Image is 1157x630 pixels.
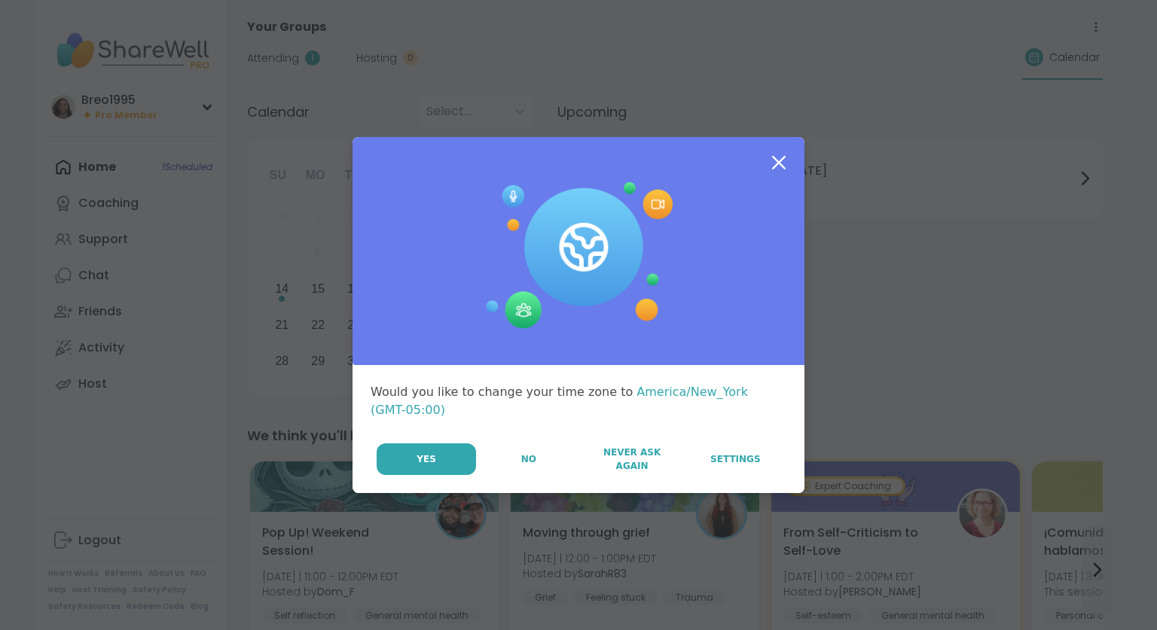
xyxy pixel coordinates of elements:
[710,452,761,466] span: Settings
[685,443,786,475] a: Settings
[371,383,786,419] div: Would you like to change your time zone to
[478,443,579,475] button: No
[371,385,748,417] span: America/New_York (GMT-05:00)
[588,446,675,473] span: Never Ask Again
[521,452,536,466] span: No
[417,452,436,466] span: Yes
[377,443,476,475] button: Yes
[581,443,682,475] button: Never Ask Again
[484,182,673,330] img: Session Experience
